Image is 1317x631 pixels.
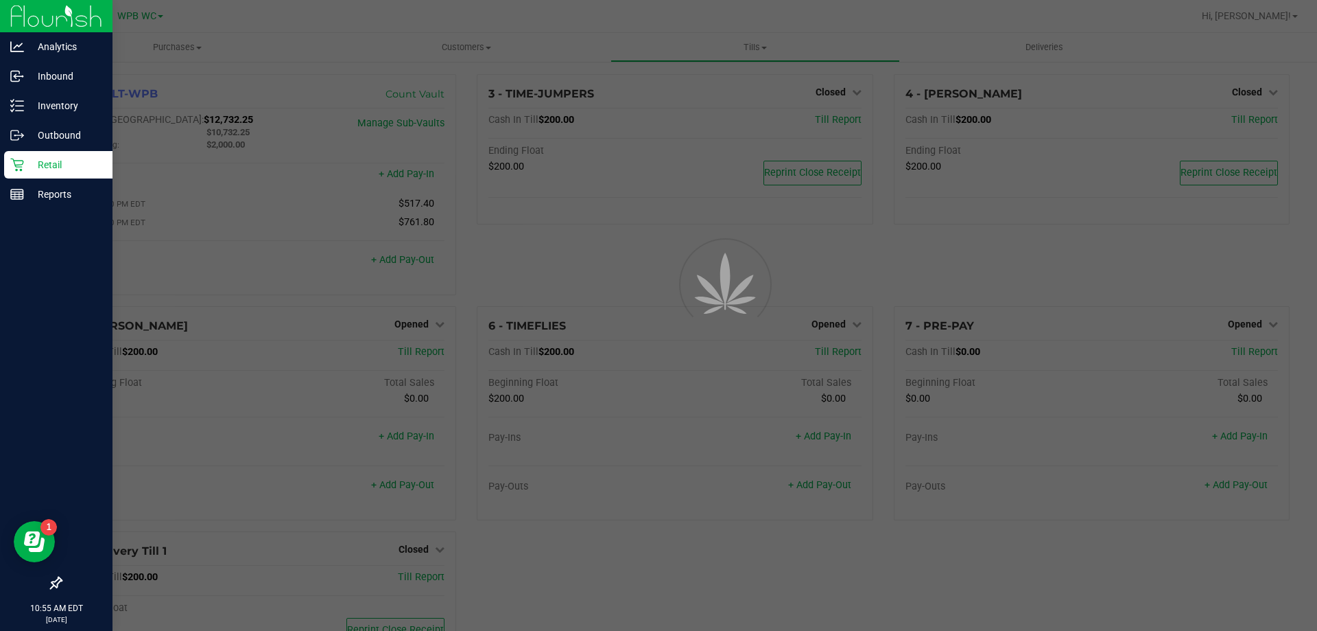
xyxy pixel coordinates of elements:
iframe: Resource center unread badge [40,519,57,536]
p: Outbound [24,127,106,144]
inline-svg: Outbound [10,128,24,142]
p: Retail [24,157,106,173]
p: Inventory [24,97,106,114]
p: 10:55 AM EDT [6,602,106,615]
iframe: Resource center [14,521,55,562]
p: Analytics [24,38,106,55]
p: [DATE] [6,615,106,625]
inline-svg: Analytics [10,40,24,54]
inline-svg: Reports [10,187,24,201]
inline-svg: Inventory [10,99,24,113]
p: Reports [24,186,106,203]
p: Inbound [24,68,106,84]
inline-svg: Retail [10,158,24,172]
inline-svg: Inbound [10,69,24,83]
